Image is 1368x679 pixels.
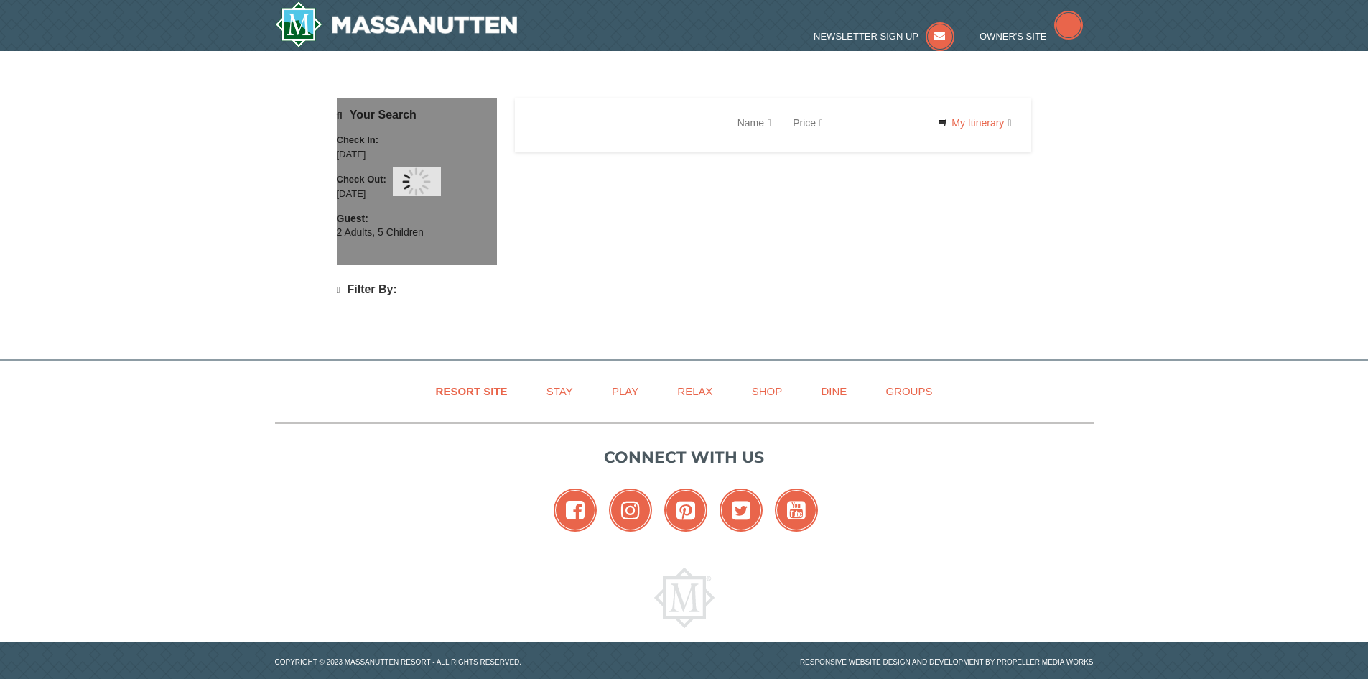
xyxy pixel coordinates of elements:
span: Newsletter Sign Up [814,31,918,42]
p: Copyright © 2023 Massanutten Resort - All Rights Reserved. [264,657,684,668]
img: wait gif [402,167,431,196]
img: Massanutten Resort Logo [275,1,518,47]
h4: Filter By: [337,283,497,297]
a: Massanutten Resort [275,1,518,47]
img: Massanutten Resort Logo [654,568,715,628]
span: Owner's Site [980,31,1047,42]
a: Stay [529,375,591,407]
a: Resort Site [418,375,526,407]
a: Dine [803,375,865,407]
a: Play [594,375,656,407]
a: My Itinerary [929,112,1020,134]
a: Owner's Site [980,31,1083,42]
a: Name [727,108,782,137]
a: Shop [734,375,801,407]
a: Price [782,108,834,137]
a: Newsletter Sign Up [814,31,954,42]
p: Connect with us [275,445,1094,469]
a: Responsive website design and development by Propeller Media Works [800,658,1094,666]
a: Relax [659,375,730,407]
a: Groups [867,375,950,407]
